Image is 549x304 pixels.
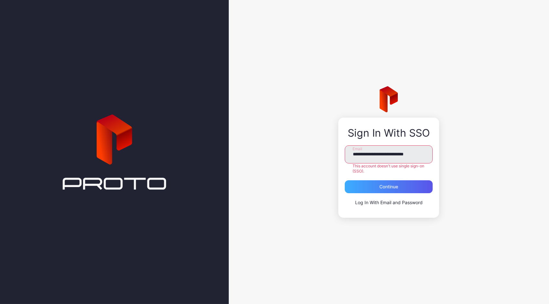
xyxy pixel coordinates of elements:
[345,180,433,193] button: Continue
[345,145,433,163] input: Email
[379,184,398,189] div: Continue
[345,127,433,139] div: Sign In With SSO
[345,163,433,174] div: This account doesn't use single sign-on (SSO).
[355,200,423,205] a: Log In With Email and Password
